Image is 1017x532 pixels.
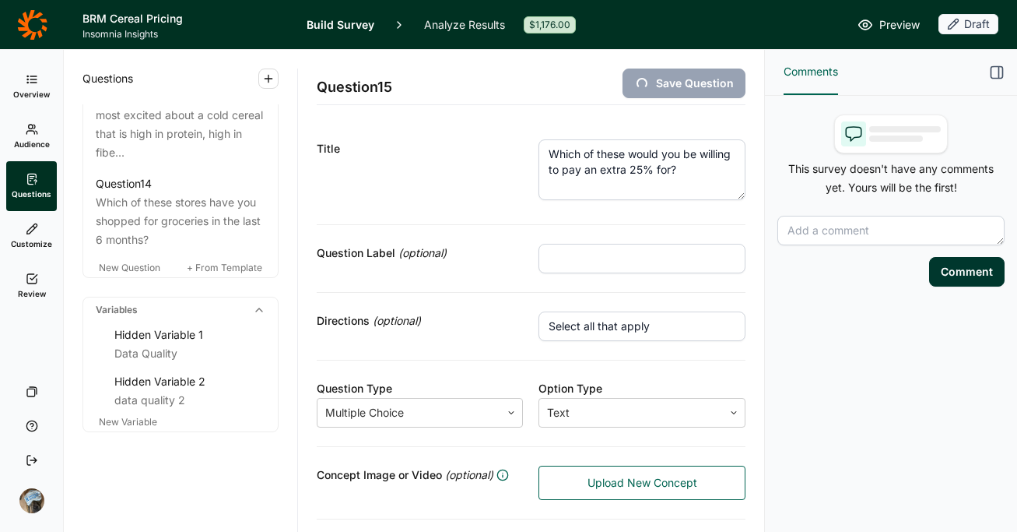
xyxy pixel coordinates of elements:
[96,87,265,162] div: Which of these names make you most excited about a cold cereal that is high in protein, high in f...
[929,257,1005,287] button: Comment
[538,379,745,398] div: Option Type
[373,312,421,330] span: (optional)
[114,372,265,391] div: Hidden Variable 2
[6,62,57,111] a: Overview
[6,161,57,211] a: Questions
[777,160,1005,197] p: This survey doesn't have any comments yet. Yours will be the first!
[317,139,524,158] div: Title
[6,261,57,311] a: Review
[524,16,576,33] div: $1,176.00
[622,69,745,98] button: Save Question
[11,238,52,249] span: Customize
[938,14,998,36] button: Draft
[14,139,50,150] span: Audience
[187,262,262,273] span: + From Template
[82,69,133,88] span: Questions
[317,244,524,262] div: Question Label
[317,466,524,484] div: Concept Image or Video
[445,466,493,484] span: (optional)
[784,62,838,81] span: Comments
[19,488,44,513] img: ocn8z7iqvmiiaveqkfqd.png
[114,344,265,363] div: Data Quality
[857,16,920,34] a: Preview
[6,211,57,261] a: Customize
[398,244,447,262] span: (optional)
[96,193,265,249] div: Which of these stores have you shopped for groceries in the last 6 months?
[317,76,392,98] span: Question 15
[12,188,51,199] span: Questions
[99,262,160,273] span: New Question
[99,416,157,428] span: New Variable
[83,171,278,252] a: Question14Which of these stores have you shopped for groceries in the last 6 months?
[317,312,524,330] div: Directions
[18,288,46,299] span: Review
[538,139,745,200] textarea: Which of these would you be willing to pay an extra 25% for?
[587,475,697,491] span: Upload New Concept
[96,174,152,193] div: Question 14
[317,379,524,398] div: Question Type
[83,298,278,322] div: Variables
[879,16,920,34] span: Preview
[13,89,50,100] span: Overview
[784,50,838,95] button: Comments
[938,14,998,34] div: Draft
[83,65,278,165] a: Question13Which of these names make you most excited about a cold cereal that is high in protein,...
[82,9,288,28] h1: BRM Cereal Pricing
[114,326,265,344] div: Hidden Variable 1
[114,391,265,410] div: data quality 2
[6,111,57,161] a: Audience
[82,28,288,41] span: Insomnia Insights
